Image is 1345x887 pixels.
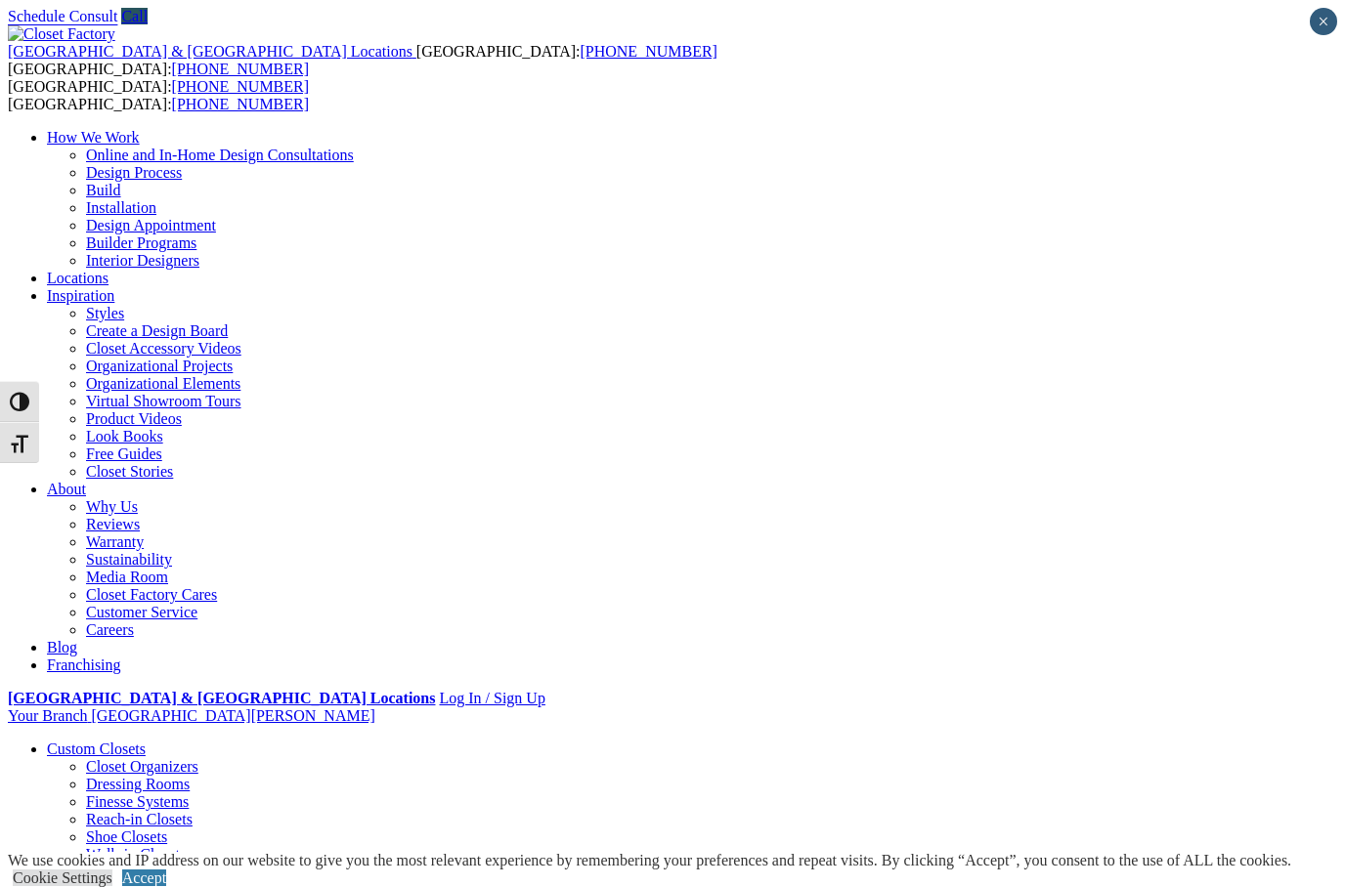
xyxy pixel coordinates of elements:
span: [GEOGRAPHIC_DATA][PERSON_NAME] [91,707,374,724]
div: We use cookies and IP address on our website to give you the most relevant experience by remember... [8,852,1291,869]
a: Closet Stories [86,463,173,480]
a: Your Branch [GEOGRAPHIC_DATA][PERSON_NAME] [8,707,375,724]
a: [GEOGRAPHIC_DATA] & [GEOGRAPHIC_DATA] Locations [8,690,435,706]
a: Sustainability [86,551,172,568]
a: Careers [86,621,134,638]
a: Log In / Sign Up [439,690,544,706]
a: Closet Factory Cares [86,586,217,603]
button: Close [1310,8,1337,35]
a: Reviews [86,516,140,532]
span: [GEOGRAPHIC_DATA]: [GEOGRAPHIC_DATA]: [8,43,717,77]
a: Call [121,8,148,24]
span: [GEOGRAPHIC_DATA] & [GEOGRAPHIC_DATA] Locations [8,43,412,60]
a: Online and In-Home Design Consultations [86,147,354,163]
a: Free Guides [86,445,162,462]
a: Design Process [86,164,182,181]
a: Customer Service [86,604,197,620]
a: Locations [47,270,108,286]
a: [PHONE_NUMBER] [580,43,716,60]
a: Look Books [86,428,163,444]
a: Build [86,182,121,198]
a: [PHONE_NUMBER] [172,61,309,77]
a: About [47,481,86,497]
a: Cookie Settings [13,869,112,886]
span: Your Branch [8,707,87,724]
a: Design Appointment [86,217,216,233]
a: [PHONE_NUMBER] [172,96,309,112]
a: Finesse Systems [86,793,189,810]
a: Closet Organizers [86,758,198,775]
span: [GEOGRAPHIC_DATA]: [GEOGRAPHIC_DATA]: [8,78,309,112]
a: Media Room [86,569,168,585]
a: Virtual Showroom Tours [86,393,241,409]
a: Interior Designers [86,252,199,269]
a: Organizational Elements [86,375,240,392]
a: Closet Accessory Videos [86,340,241,357]
a: Create a Design Board [86,322,228,339]
a: Why Us [86,498,138,515]
a: Reach-in Closets [86,811,193,827]
a: Blog [47,639,77,655]
a: [GEOGRAPHIC_DATA] & [GEOGRAPHIC_DATA] Locations [8,43,416,60]
a: Installation [86,199,156,216]
a: Custom Closets [47,740,146,757]
a: Inspiration [47,287,114,304]
a: Product Videos [86,410,182,427]
a: [PHONE_NUMBER] [172,78,309,95]
img: Closet Factory [8,25,115,43]
a: Accept [122,869,166,886]
a: Franchising [47,656,121,673]
a: Builder Programs [86,234,196,251]
a: Schedule Consult [8,8,117,24]
a: Styles [86,305,124,321]
a: Dressing Rooms [86,776,190,792]
a: Organizational Projects [86,358,233,374]
a: Walk-in Closets [86,846,186,863]
a: Shoe Closets [86,828,167,845]
a: Warranty [86,533,144,550]
a: How We Work [47,129,140,146]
